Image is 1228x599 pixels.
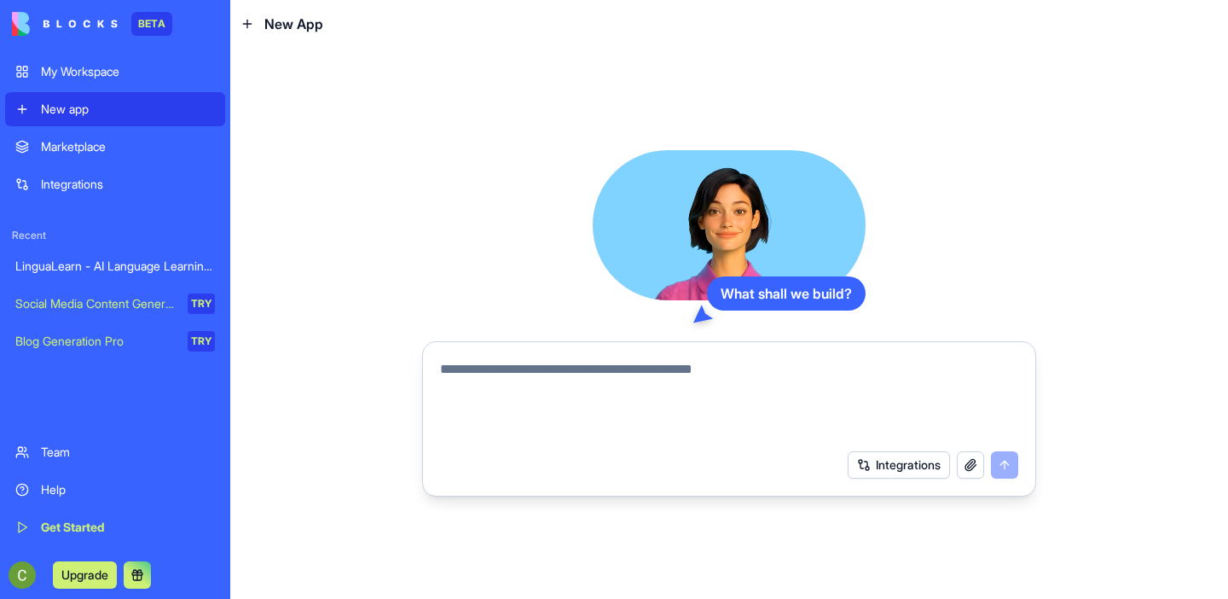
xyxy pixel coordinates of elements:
[41,176,215,193] div: Integrations
[41,444,215,461] div: Team
[5,167,225,201] a: Integrations
[15,333,176,350] div: Blog Generation Pro
[41,519,215,536] div: Get Started
[41,63,215,80] div: My Workspace
[5,130,225,164] a: Marketplace
[848,451,950,479] button: Integrations
[41,138,215,155] div: Marketplace
[53,566,117,583] a: Upgrade
[41,481,215,498] div: Help
[5,510,225,544] a: Get Started
[131,12,172,36] div: BETA
[5,249,225,283] a: LinguaLearn - AI Language Learning Companion
[12,12,172,36] a: BETA
[5,55,225,89] a: My Workspace
[5,324,225,358] a: Blog Generation ProTRY
[15,258,215,275] div: LinguaLearn - AI Language Learning Companion
[264,14,323,34] span: New App
[707,276,866,311] div: What shall we build?
[5,229,225,242] span: Recent
[9,561,36,589] img: ACg8ocJ36V98ebg7t6I2W7u40R85utj7JVhWtwiiY9_RQ2lTfDek1g=s96-c
[5,287,225,321] a: Social Media Content GeneratorTRY
[188,294,215,314] div: TRY
[12,12,118,36] img: logo
[53,561,117,589] button: Upgrade
[5,473,225,507] a: Help
[5,92,225,126] a: New app
[41,101,215,118] div: New app
[15,295,176,312] div: Social Media Content Generator
[188,331,215,352] div: TRY
[5,435,225,469] a: Team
